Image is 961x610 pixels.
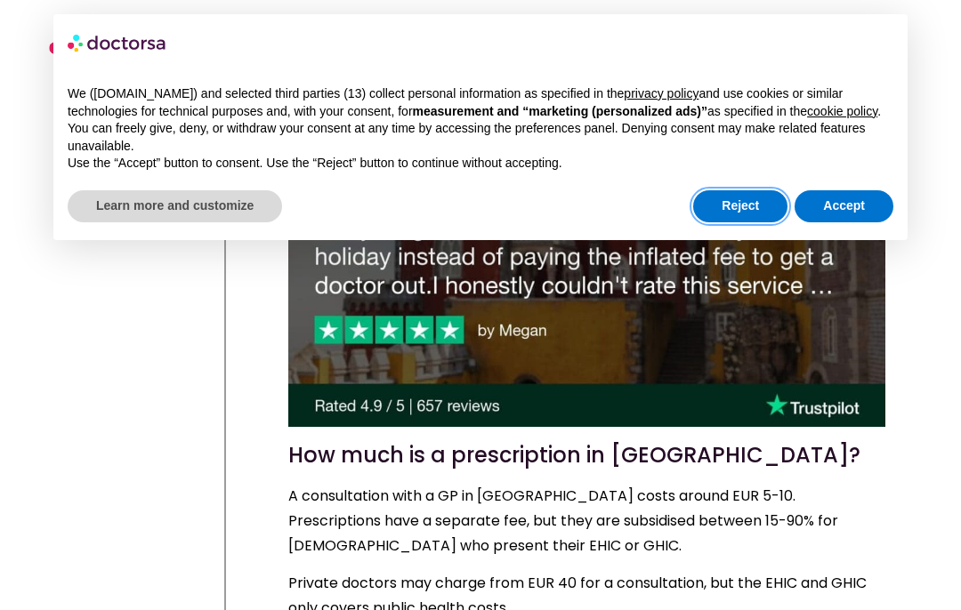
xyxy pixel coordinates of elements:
[288,115,885,426] img: Review on Trustpilot regarding the overinflated cost of house call doctors
[795,190,893,222] button: Accept
[68,120,893,155] p: You can freely give, deny, or withdraw your consent at any time by accessing the preferences pane...
[624,86,699,100] a: privacy policy
[288,484,885,558] p: A consultation with a GP in [GEOGRAPHIC_DATA] costs around EUR 5-10. Prescriptions have a separat...
[288,445,885,466] h4: How much is a prescription in [GEOGRAPHIC_DATA]?
[693,190,787,222] button: Reject
[413,104,707,118] strong: measurement and “marketing (personalized ads)”
[68,155,893,173] p: Use the “Accept” button to consent. Use the “Reject” button to continue without accepting.
[68,28,167,57] img: logo
[68,85,893,120] p: We ([DOMAIN_NAME]) and selected third parties (13) collect personal information as specified in t...
[807,104,877,118] a: cookie policy
[68,190,282,222] button: Learn more and customize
